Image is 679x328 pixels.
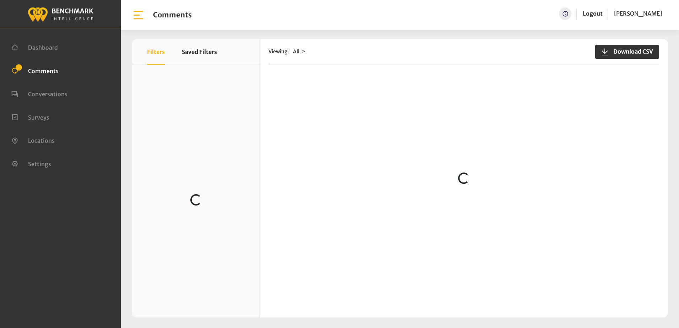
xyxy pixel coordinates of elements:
button: Saved Filters [182,39,217,65]
span: Locations [28,137,55,144]
span: Settings [28,160,51,167]
a: Conversations [11,90,67,97]
span: All [293,48,299,55]
a: Surveys [11,113,49,120]
span: Surveys [28,114,49,121]
a: Locations [11,136,55,143]
img: benchmark [27,5,93,23]
span: Comments [28,67,59,74]
button: Filters [147,39,165,65]
a: Dashboard [11,43,58,50]
a: Logout [583,10,603,17]
button: Download CSV [595,45,659,59]
a: [PERSON_NAME] [614,7,662,20]
span: Viewing: [268,48,289,55]
a: Comments [11,67,59,74]
a: Logout [583,7,603,20]
span: [PERSON_NAME] [614,10,662,17]
img: bar [132,9,145,21]
span: Dashboard [28,44,58,51]
a: Settings [11,160,51,167]
h1: Comments [153,11,192,19]
span: Conversations [28,91,67,98]
span: Download CSV [609,47,653,56]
